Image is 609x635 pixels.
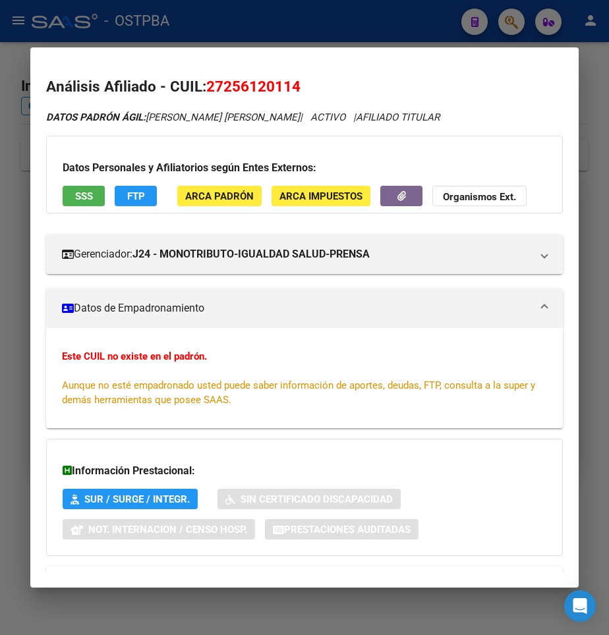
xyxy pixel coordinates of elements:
[75,190,93,202] span: SSS
[46,111,440,123] i: | ACTIVO |
[62,350,207,362] strong: Este CUIL no existe en el padrón.
[63,463,546,479] h3: Información Prestacional:
[46,566,563,598] mat-expansion-panel-header: Aportes y Contribuciones del Afiliado: 27256120114
[265,519,419,539] button: Prestaciones Auditadas
[46,111,146,123] strong: DATOS PADRÓN ÁGIL:
[356,111,440,123] span: AFILIADO TITULAR
[185,190,254,202] span: ARCA Padrón
[284,524,411,536] span: Prestaciones Auditadas
[443,191,516,203] strong: Organismos Ext.
[84,493,190,505] span: SUR / SURGE / INTEGR.
[62,379,535,406] span: Aunque no esté empadronado usted puede saber información de aportes, deudas, FTP, consulta a la s...
[177,186,262,206] button: ARCA Padrón
[88,524,247,536] span: Not. Internacion / Censo Hosp.
[63,186,105,206] button: SSS
[241,493,393,505] span: Sin Certificado Discapacidad
[46,76,563,98] h2: Análisis Afiliado - CUIL:
[279,190,362,202] span: ARCA Impuestos
[217,489,401,509] button: Sin Certificado Discapacidad
[46,328,563,428] div: Datos de Empadronamiento
[206,78,301,95] span: 27256120114
[115,186,157,206] button: FTP
[272,186,370,206] button: ARCA Impuestos
[46,289,563,328] mat-expansion-panel-header: Datos de Empadronamiento
[63,489,198,509] button: SUR / SURGE / INTEGR.
[564,590,596,622] div: Open Intercom Messenger
[62,300,531,316] mat-panel-title: Datos de Empadronamiento
[63,160,546,176] h3: Datos Personales y Afiliatorios según Entes Externos:
[46,111,300,123] span: [PERSON_NAME] [PERSON_NAME]
[432,186,527,206] button: Organismos Ext.
[62,246,531,262] mat-panel-title: Gerenciador:
[46,235,563,274] mat-expansion-panel-header: Gerenciador:J24 - MONOTRIBUTO-IGUALDAD SALUD-PRENSA
[132,246,370,262] strong: J24 - MONOTRIBUTO-IGUALDAD SALUD-PRENSA
[63,519,255,539] button: Not. Internacion / Censo Hosp.
[127,190,145,202] span: FTP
